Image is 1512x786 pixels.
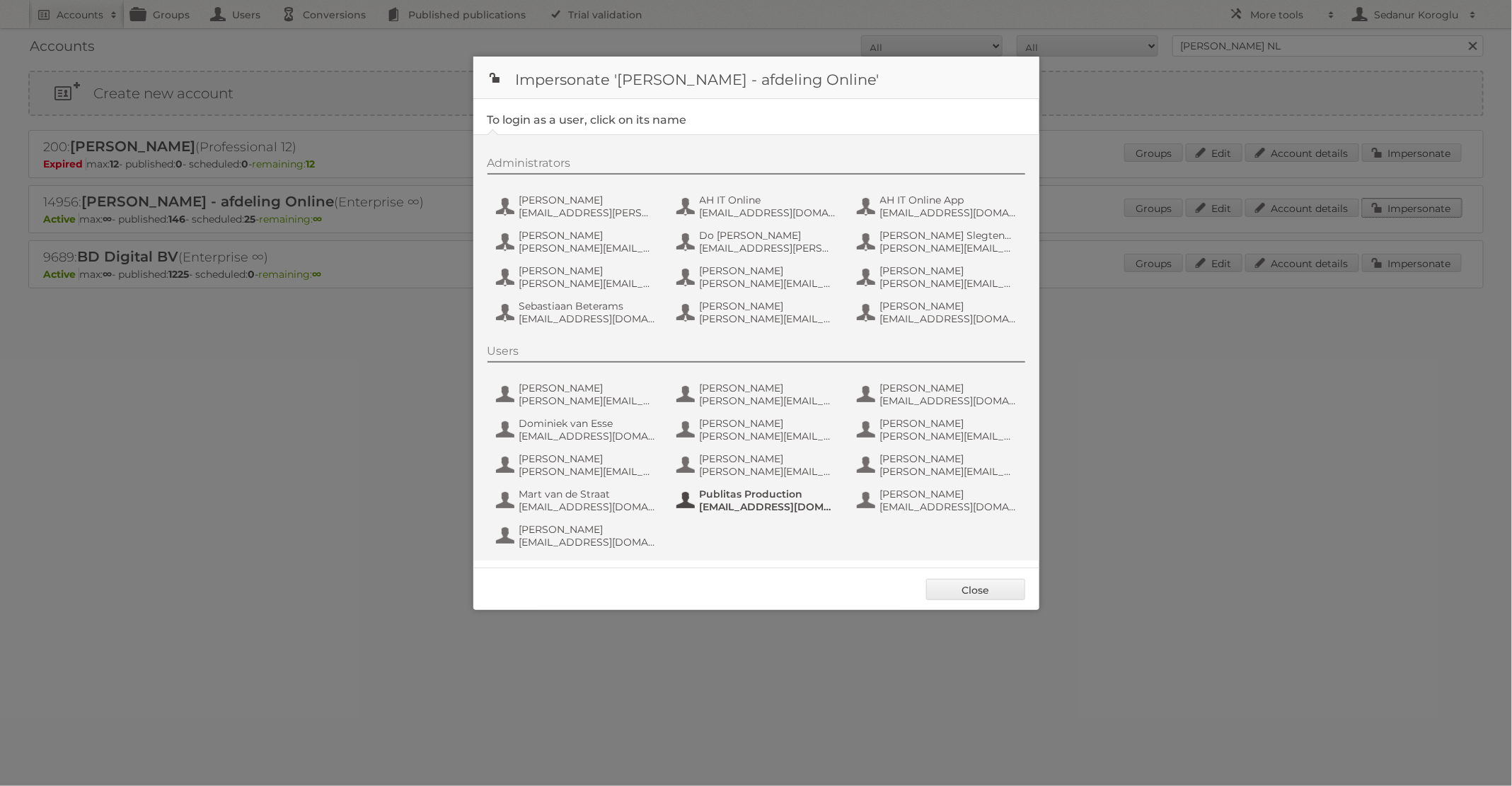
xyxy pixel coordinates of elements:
[880,242,1017,254] span: [PERSON_NAME][EMAIL_ADDRESS][DOMAIN_NAME]
[880,394,1017,407] span: [EMAIL_ADDRESS][DOMAIN_NAME]
[519,229,657,242] span: [PERSON_NAME]
[519,277,657,290] span: [PERSON_NAME][EMAIL_ADDRESS][DOMAIN_NAME]
[855,416,1022,444] button: [PERSON_NAME] [PERSON_NAME][EMAIL_ADDRESS][DOMAIN_NAME]
[880,312,1017,325] span: [EMAIL_ADDRESS][DOMAIN_NAME]
[519,312,657,325] span: [EMAIL_ADDRESS][DOMAIN_NAME]
[519,536,657,549] span: [EMAIL_ADDRESS][DOMAIN_NAME]
[675,298,841,327] button: [PERSON_NAME] [PERSON_NAME][EMAIL_ADDRESS][PERSON_NAME][DOMAIN_NAME]
[519,523,657,536] span: [PERSON_NAME]
[855,192,1022,221] button: AH IT Online App [EMAIL_ADDRESS][DOMAIN_NAME]
[519,264,657,277] span: [PERSON_NAME]
[880,430,1017,442] span: [PERSON_NAME][EMAIL_ADDRESS][DOMAIN_NAME]
[880,417,1017,430] span: [PERSON_NAME]
[495,380,661,409] button: [PERSON_NAME] [PERSON_NAME][EMAIL_ADDRESS][PERSON_NAME][DOMAIN_NAME]
[519,194,657,206] span: [PERSON_NAME]
[495,451,661,479] button: [PERSON_NAME] [PERSON_NAME][EMAIL_ADDRESS][PERSON_NAME][DOMAIN_NAME]
[880,229,1017,242] span: [PERSON_NAME] Slegtenhorst
[880,452,1017,465] span: [PERSON_NAME]
[487,156,1025,175] div: Administrators
[880,465,1017,478] span: [PERSON_NAME][EMAIL_ADDRESS][DOMAIN_NAME]
[855,298,1022,327] button: [PERSON_NAME] [EMAIL_ADDRESS][DOMAIN_NAME]
[675,380,841,409] button: [PERSON_NAME] [PERSON_NAME][EMAIL_ADDRESS][DOMAIN_NAME]
[519,382,657,394] span: [PERSON_NAME]
[495,298,661,327] button: Sebastiaan Beterams [EMAIL_ADDRESS][DOMAIN_NAME]
[700,194,837,206] span: AH IT Online
[519,430,657,442] span: [EMAIL_ADDRESS][DOMAIN_NAME]
[495,192,661,221] button: [PERSON_NAME] [EMAIL_ADDRESS][PERSON_NAME][DOMAIN_NAME]
[675,486,841,515] button: Publitas Production [EMAIL_ADDRESS][DOMAIN_NAME]
[700,465,837,478] span: [PERSON_NAME][EMAIL_ADDRESS][PERSON_NAME][DOMAIN_NAME]
[700,300,837,312] span: [PERSON_NAME]
[880,382,1017,394] span: [PERSON_NAME]
[519,394,657,407] span: [PERSON_NAME][EMAIL_ADDRESS][PERSON_NAME][DOMAIN_NAME]
[880,194,1017,206] span: AH IT Online App
[519,206,657,219] span: [EMAIL_ADDRESS][PERSON_NAME][DOMAIN_NAME]
[487,113,687,127] legend: To login as a user, click on its name
[519,465,657,478] span: [PERSON_NAME][EMAIL_ADDRESS][PERSON_NAME][DOMAIN_NAME]
[700,430,837,442] span: [PERSON_NAME][EMAIL_ADDRESS][DOMAIN_NAME]
[700,452,837,465] span: [PERSON_NAME]
[855,228,1022,256] button: [PERSON_NAME] Slegtenhorst [PERSON_NAME][EMAIL_ADDRESS][DOMAIN_NAME]
[519,242,657,254] span: [PERSON_NAME][EMAIL_ADDRESS][DOMAIN_NAME]
[519,452,657,465] span: [PERSON_NAME]
[495,486,661,515] button: Mart van de Straat [EMAIL_ADDRESS][DOMAIN_NAME]
[700,264,837,277] span: [PERSON_NAME]
[700,382,837,394] span: [PERSON_NAME]
[926,579,1025,600] a: Close
[855,486,1022,515] button: [PERSON_NAME] [EMAIL_ADDRESS][DOMAIN_NAME]
[700,394,837,407] span: [PERSON_NAME][EMAIL_ADDRESS][DOMAIN_NAME]
[487,344,1025,363] div: Users
[675,416,841,444] button: [PERSON_NAME] [PERSON_NAME][EMAIL_ADDRESS][DOMAIN_NAME]
[880,277,1017,290] span: [PERSON_NAME][EMAIL_ADDRESS][PERSON_NAME][DOMAIN_NAME]
[700,417,837,430] span: [PERSON_NAME]
[700,277,837,290] span: [PERSON_NAME][EMAIL_ADDRESS][DOMAIN_NAME]
[519,500,657,513] span: [EMAIL_ADDRESS][DOMAIN_NAME]
[495,263,661,291] button: [PERSON_NAME] [PERSON_NAME][EMAIL_ADDRESS][DOMAIN_NAME]
[675,192,841,221] button: AH IT Online [EMAIL_ADDRESS][DOMAIN_NAME]
[855,263,1022,291] button: [PERSON_NAME] [PERSON_NAME][EMAIL_ADDRESS][PERSON_NAME][DOMAIN_NAME]
[495,228,661,256] button: [PERSON_NAME] [PERSON_NAME][EMAIL_ADDRESS][DOMAIN_NAME]
[700,229,837,242] span: Do [PERSON_NAME]
[880,488,1017,500] span: [PERSON_NAME]
[855,380,1022,409] button: [PERSON_NAME] [EMAIL_ADDRESS][DOMAIN_NAME]
[700,312,837,325] span: [PERSON_NAME][EMAIL_ADDRESS][PERSON_NAME][DOMAIN_NAME]
[495,416,661,444] button: Dominiek van Esse [EMAIL_ADDRESS][DOMAIN_NAME]
[700,242,837,254] span: [EMAIL_ADDRESS][PERSON_NAME][DOMAIN_NAME]
[880,500,1017,513] span: [EMAIL_ADDRESS][DOMAIN_NAME]
[855,451,1022,479] button: [PERSON_NAME] [PERSON_NAME][EMAIL_ADDRESS][DOMAIN_NAME]
[700,488,837,500] span: Publitas Production
[675,263,841,291] button: [PERSON_NAME] [PERSON_NAME][EMAIL_ADDRESS][DOMAIN_NAME]
[700,206,837,219] span: [EMAIL_ADDRESS][DOMAIN_NAME]
[495,522,661,550] button: [PERSON_NAME] [EMAIL_ADDRESS][DOMAIN_NAME]
[519,488,657,500] span: Mart van de Straat
[519,417,657,430] span: Dominiek van Esse
[880,264,1017,277] span: [PERSON_NAME]
[519,300,657,312] span: Sebastiaan Beterams
[700,500,837,513] span: [EMAIL_ADDRESS][DOMAIN_NAME]
[880,300,1017,312] span: [PERSON_NAME]
[880,206,1017,219] span: [EMAIL_ADDRESS][DOMAIN_NAME]
[473,57,1039,99] h1: Impersonate '[PERSON_NAME] - afdeling Online'
[675,451,841,479] button: [PERSON_NAME] [PERSON_NAME][EMAIL_ADDRESS][PERSON_NAME][DOMAIN_NAME]
[675,228,841,256] button: Do [PERSON_NAME] [EMAIL_ADDRESS][PERSON_NAME][DOMAIN_NAME]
